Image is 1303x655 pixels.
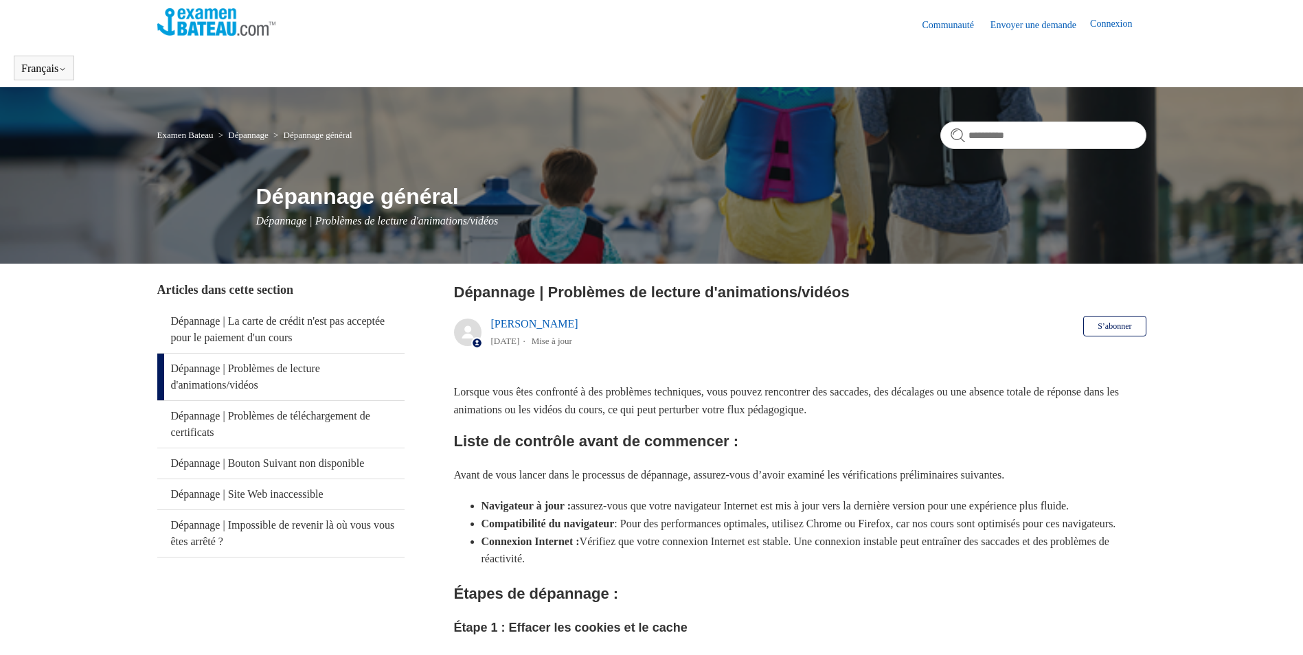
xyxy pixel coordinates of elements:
[481,518,615,529] strong: Compatibilité du navigateur
[157,479,405,509] a: Dépannage | Site Web inaccessible
[1083,316,1146,336] button: S’abonner à Article
[228,130,268,140] a: Dépannage
[157,130,216,140] li: Examen Bateau
[481,536,580,547] strong: Connexion Internet :
[157,401,405,448] a: Dépannage | Problèmes de téléchargement de certificats
[481,497,1146,515] li: assurez-vous que votre navigateur Internet est mis à jour vers la dernière version pour une expér...
[532,336,572,346] li: Mise à jour
[157,510,405,557] a: Dépannage | Impossible de revenir là où vous vous êtes arrêté ?
[216,130,271,140] li: Dépannage
[256,180,1146,213] h1: Dépannage général
[157,448,405,479] a: Dépannage | Bouton Suivant non disponible
[481,500,571,512] strong: Navigateur à jour :
[157,283,293,297] span: Articles dans cette section
[284,130,352,140] a: Dépannage général
[454,466,1146,484] p: Avant de vous lancer dans le processus de dépannage, assurez-vous d’avoir examiné les vérificatio...
[454,582,1146,606] h2: Étapes de dépannage :
[940,122,1146,149] input: Rechercher
[1090,16,1146,33] a: Connexion
[454,383,1146,418] p: Lorsque vous êtes confronté à des problèmes techniques, vous pouvez rencontrer des saccades, des ...
[157,354,405,400] a: Dépannage | Problèmes de lecture d'animations/vidéos
[922,18,987,32] a: Communauté
[271,130,352,140] li: Dépannage général
[454,429,1146,453] h2: Liste de contrôle avant de commencer :
[157,8,276,36] img: Page d’accueil du Centre d’aide Examen Bateau
[21,62,67,75] button: Français
[157,130,214,140] a: Examen Bateau
[481,515,1146,533] li: : Pour des performances optimales, utilisez Chrome ou Firefox, car nos cours sont optimisés pour ...
[454,618,1146,638] h3: Étape 1 : Effacer les cookies et le cache
[491,336,520,346] time: 08/05/2025 11:52
[990,18,1090,32] a: Envoyer une demande
[256,215,499,227] span: Dépannage | Problèmes de lecture d'animations/vidéos
[454,281,1146,303] h2: Dépannage | Problèmes de lecture d'animations/vidéos
[157,306,405,353] a: Dépannage | La carte de crédit n'est pas acceptée pour le paiement d'un cours
[491,318,578,330] a: [PERSON_NAME]
[481,533,1146,568] li: Vérifiez que votre connexion Internet est stable. Une connexion instable peut entraîner des sacca...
